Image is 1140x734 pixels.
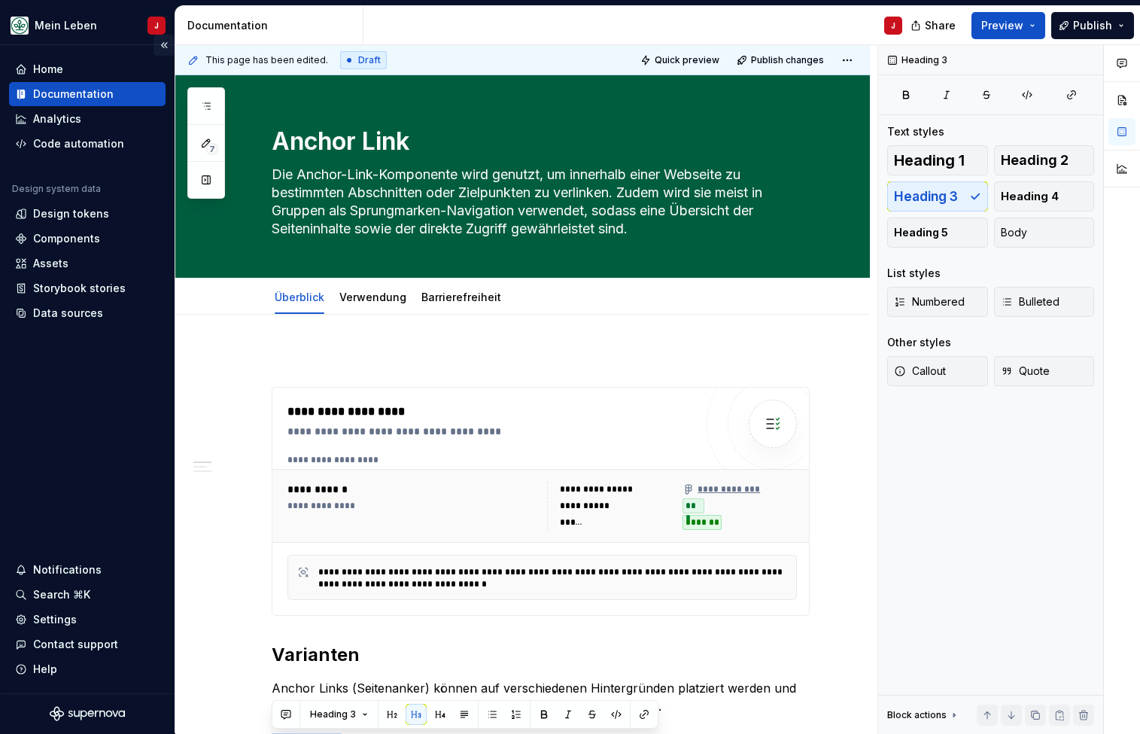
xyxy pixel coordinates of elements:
span: Heading 3 [310,708,356,720]
div: Design tokens [33,206,109,221]
div: Home [33,62,63,77]
button: Notifications [9,558,166,582]
svg: Supernova Logo [50,706,125,721]
div: Analytics [33,111,81,126]
div: Data sources [33,306,103,321]
button: Heading 4 [994,181,1095,212]
span: Heading 4 [1001,189,1059,204]
button: Quote [994,356,1095,386]
div: Storybook stories [33,281,126,296]
a: Code automation [9,132,166,156]
button: Collapse sidebar [154,35,175,56]
button: Help [9,657,166,681]
button: Preview [971,12,1045,39]
button: Heading 3 [303,704,375,725]
span: Preview [981,18,1023,33]
a: Barrierefreiheit [421,291,501,303]
span: Publish [1073,18,1112,33]
a: Analytics [9,107,166,131]
div: Text styles [887,124,944,139]
div: Code automation [33,136,124,151]
span: Body [1001,225,1027,240]
button: Quick preview [636,50,726,71]
a: Storybook stories [9,276,166,300]
textarea: Anchor Link [269,123,807,160]
a: Documentation [9,82,166,106]
button: Mein LebenJ [3,9,172,41]
span: Callout [894,364,946,379]
div: Überblick [269,281,330,312]
div: J [154,20,159,32]
button: Heading 2 [994,145,1095,175]
button: Heading 5 [887,218,988,248]
span: Bulleted [1001,294,1059,309]
button: Contact support [9,632,166,656]
button: Heading 1 [887,145,988,175]
button: Publish changes [732,50,831,71]
span: Heading 2 [1001,153,1069,168]
textarea: Die Anchor-Link-Komponente wird genutzt, um innerhalb einer Webseite zu bestimmten Abschnitten od... [269,163,807,241]
a: Verwendung [339,291,406,303]
img: df5db9ef-aba0-4771-bf51-9763b7497661.png [11,17,29,35]
span: Share [925,18,956,33]
button: Callout [887,356,988,386]
button: Search ⌘K [9,583,166,607]
span: Quote [1001,364,1050,379]
div: Mein Leben [35,18,97,33]
div: Documentation [33,87,114,102]
div: Block actions [887,709,947,721]
div: J [891,20,895,32]
div: Other styles [887,335,951,350]
button: Numbered [887,287,988,317]
button: Body [994,218,1095,248]
a: Design tokens [9,202,166,226]
span: This page has been edited. [205,54,328,66]
div: Search ⌘K [33,587,90,602]
a: Components [9,227,166,251]
div: Verwendung [333,281,412,312]
a: Data sources [9,301,166,325]
p: Anchor Links (Seitenanker) können auf verschiedenen Hintergründen platziert werden und treten ent... [272,679,810,715]
div: List styles [887,266,941,281]
div: Help [33,662,57,677]
a: Home [9,57,166,81]
span: Heading 5 [894,225,948,240]
a: Settings [9,608,166,632]
div: Notifications [33,562,102,577]
span: 7 [206,143,218,155]
h2: Varianten [272,643,810,667]
div: Components [33,231,100,246]
span: Heading 1 [894,153,965,168]
div: Documentation [187,18,357,33]
span: Draft [358,54,381,66]
a: Überblick [275,291,324,303]
div: Design system data [12,183,101,195]
button: Bulleted [994,287,1095,317]
a: Assets [9,251,166,276]
span: Numbered [894,294,965,309]
button: Share [903,12,965,39]
button: Publish [1051,12,1134,39]
span: Publish changes [751,54,824,66]
div: Contact support [33,637,118,652]
div: Block actions [887,705,960,726]
span: Quick preview [655,54,719,66]
div: Barrierefreiheit [415,281,507,312]
div: Assets [33,256,68,271]
div: Settings [33,612,77,627]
